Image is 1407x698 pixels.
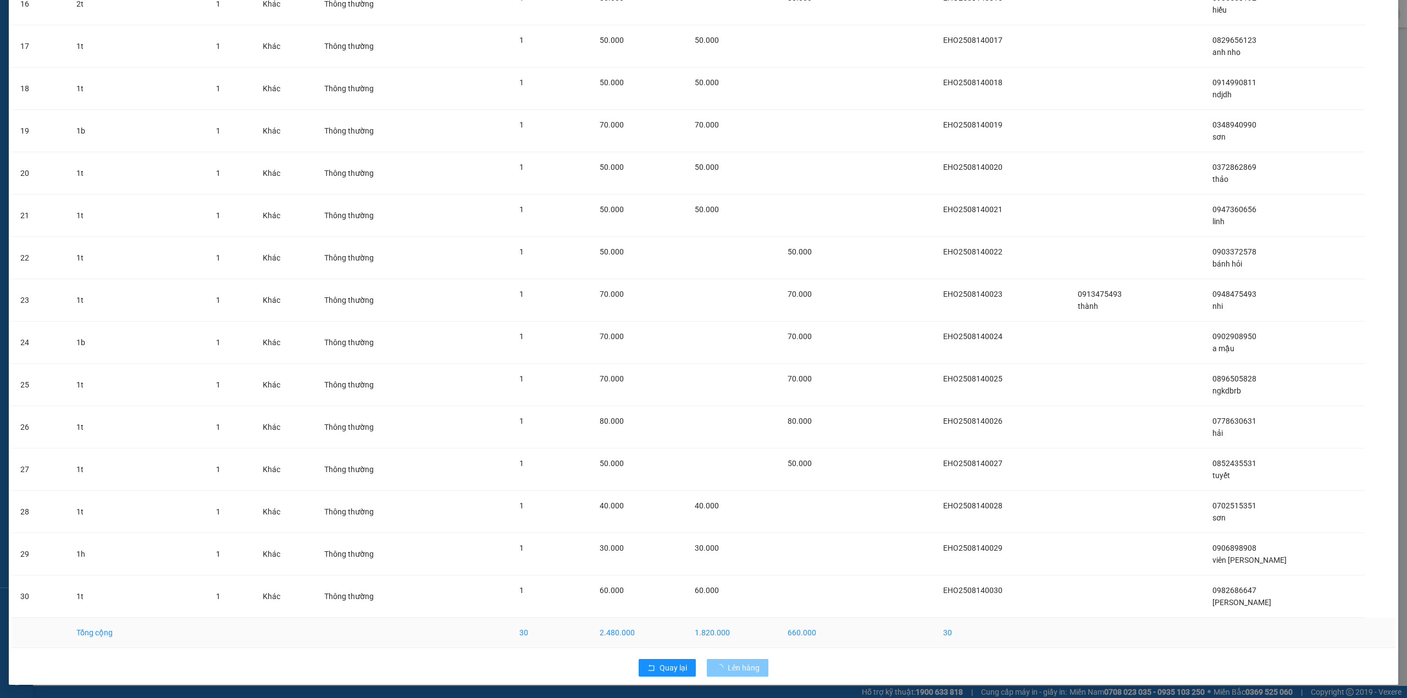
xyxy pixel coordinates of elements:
td: 1t [68,364,208,406]
span: 60.000 [695,586,719,595]
td: Khác [254,110,315,152]
span: hiếu [1212,5,1227,14]
span: 70.000 [788,332,812,341]
span: 50.000 [600,205,624,214]
span: 0982686647 [1212,586,1256,595]
span: 50.000 [600,163,624,171]
span: 70.000 [600,374,624,383]
span: 1 [519,163,524,171]
td: Thông thường [315,68,433,110]
span: 0852435531 [1212,459,1256,468]
span: 1 [519,290,524,298]
td: Thông thường [315,152,433,195]
span: 70.000 [600,120,624,129]
span: sơn [1212,513,1226,522]
td: 1b [68,322,208,364]
span: EHO2508140027 [943,459,1002,468]
span: a mậu [1212,344,1234,353]
span: 0903372578 [1212,247,1256,256]
td: 26 [12,406,68,448]
span: 0348940990 [1212,120,1256,129]
span: 0913475493 [1078,290,1122,298]
span: 0914990811 [1212,78,1256,87]
td: 1h [68,533,208,575]
td: 30 [511,618,591,648]
td: 23 [12,279,68,322]
td: Khác [254,406,315,448]
td: 30 [934,618,1070,648]
span: 50.000 [788,247,812,256]
td: 1t [68,152,208,195]
span: 0778630631 [1212,417,1256,425]
td: Thông thường [315,110,433,152]
td: 1t [68,491,208,533]
span: sơn [1212,132,1226,141]
span: 1 [216,169,220,178]
span: 1 [216,42,220,51]
td: 660.000 [779,618,860,648]
td: Khác [254,533,315,575]
span: 50.000 [600,36,624,45]
span: 1 [216,253,220,262]
td: 1b [68,110,208,152]
span: 0372862869 [1212,163,1256,171]
span: 1 [519,332,524,341]
span: viên [PERSON_NAME] [1212,556,1287,564]
td: 1t [68,25,208,68]
td: Thông thường [315,575,433,618]
span: 50.000 [600,459,624,468]
td: 30 [12,575,68,618]
td: 19 [12,110,68,152]
span: 30.000 [600,544,624,552]
td: 1t [68,195,208,237]
span: 70.000 [600,290,624,298]
span: 1 [519,501,524,510]
span: 0902908950 [1212,332,1256,341]
span: 40.000 [600,501,624,510]
td: Khác [254,322,315,364]
td: 24 [12,322,68,364]
span: loading [716,664,728,672]
td: Thông thường [315,279,433,322]
td: Thông thường [315,25,433,68]
span: [PERSON_NAME] [1212,598,1271,607]
span: EHO2508140030 [943,586,1002,595]
span: thành [1078,302,1098,311]
span: 50.000 [600,78,624,87]
td: 1.820.000 [686,618,779,648]
span: 1 [519,36,524,45]
span: EHO2508140025 [943,374,1002,383]
td: Thông thường [315,364,433,406]
td: 1t [68,68,208,110]
span: EHO2508140018 [943,78,1002,87]
span: 50.000 [695,36,719,45]
td: Khác [254,491,315,533]
span: 80.000 [788,417,812,425]
span: Lên hàng [728,662,760,674]
span: EHO2508140022 [943,247,1002,256]
span: 1 [216,211,220,220]
td: Khác [254,279,315,322]
td: Thông thường [315,237,433,279]
span: linh [1212,217,1225,226]
span: hải [1212,429,1223,437]
span: nhi [1212,302,1223,311]
td: Khác [254,195,315,237]
span: bánh hỏi [1212,259,1242,268]
span: 80.000 [600,417,624,425]
td: Thông thường [315,491,433,533]
td: Khác [254,237,315,279]
td: Thông thường [315,322,433,364]
td: 20 [12,152,68,195]
span: 1 [519,544,524,552]
span: 70.000 [788,374,812,383]
span: 1 [519,120,524,129]
span: 0896505828 [1212,374,1256,383]
td: 1t [68,406,208,448]
td: Tổng cộng [68,618,208,648]
span: 50.000 [788,459,812,468]
span: ngkdbrb [1212,386,1241,395]
span: 1 [519,417,524,425]
td: 28 [12,491,68,533]
span: anh nho [1212,48,1240,57]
